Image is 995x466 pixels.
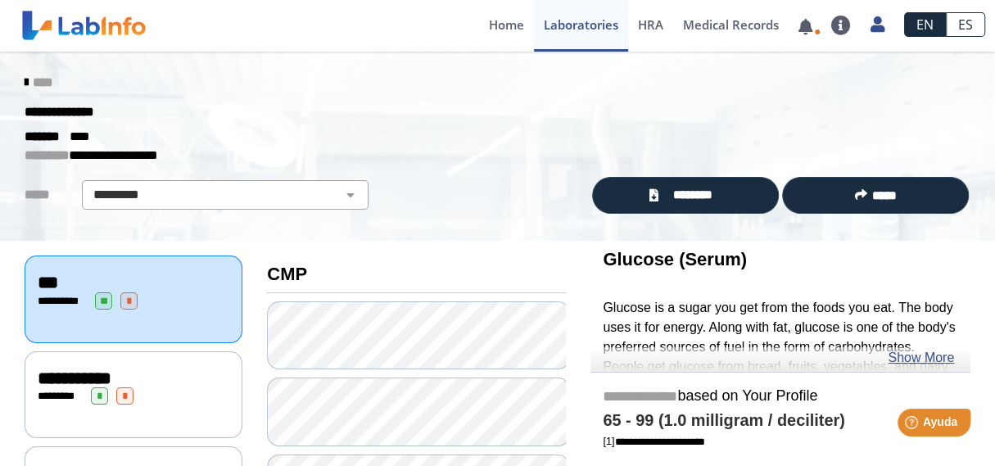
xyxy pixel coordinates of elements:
b: Glucose (Serum) [603,249,747,269]
a: EN [904,12,946,37]
h5: based on Your Profile [603,387,958,406]
h4: 65 - 99 (1.0 milligram / deciliter) [603,411,958,431]
b: CMP [267,264,307,284]
a: [1] [603,435,704,447]
a: Show More [888,348,954,368]
span: HRA [638,16,663,33]
p: Glucose is a sugar you get from the foods you eat. The body uses it for energy. Along with fat, g... [603,298,958,455]
iframe: Help widget launcher [849,402,977,448]
a: ES [946,12,985,37]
